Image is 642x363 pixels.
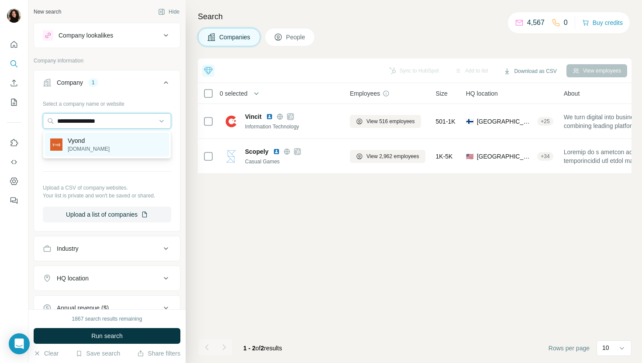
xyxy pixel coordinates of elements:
[34,57,180,65] p: Company information
[564,17,568,28] p: 0
[72,315,142,323] div: 1867 search results remaining
[261,345,264,352] span: 2
[76,349,120,358] button: Save search
[152,5,186,18] button: Hide
[57,304,109,312] div: Annual revenue ($)
[59,31,113,40] div: Company lookalikes
[7,56,21,72] button: Search
[88,79,98,86] div: 1
[7,9,21,23] img: Avatar
[366,118,415,125] span: View 516 employees
[286,33,306,41] span: People
[68,136,110,145] p: Vyond
[7,94,21,110] button: My lists
[68,145,110,153] p: [DOMAIN_NAME]
[602,343,609,352] p: 10
[91,332,123,340] span: Run search
[43,207,171,222] button: Upload a list of companies
[34,25,180,46] button: Company lookalikes
[34,8,61,16] div: New search
[224,114,238,128] img: Logo of Vincit
[436,117,456,126] span: 501-1K
[243,345,282,352] span: results
[366,152,419,160] span: View 2,962 employees
[34,72,180,97] button: Company1
[220,89,248,98] span: 0 selected
[57,244,79,253] div: Industry
[564,89,580,98] span: About
[7,135,21,151] button: Use Surfe on LinkedIn
[7,173,21,189] button: Dashboard
[350,89,380,98] span: Employees
[198,10,632,23] h4: Search
[43,184,171,192] p: Upload a CSV of company websites.
[350,115,421,128] button: View 516 employees
[255,345,261,352] span: of
[57,78,83,87] div: Company
[7,75,21,91] button: Enrich CSV
[245,112,262,121] span: Vincit
[245,123,339,131] div: Information Technology
[273,148,280,155] img: LinkedIn logo
[582,17,623,29] button: Buy credits
[549,344,590,353] span: Rows per page
[497,65,563,78] button: Download as CSV
[477,117,534,126] span: [GEOGRAPHIC_DATA], [GEOGRAPHIC_DATA]
[7,193,21,208] button: Feedback
[245,158,339,166] div: Casual Games
[466,117,473,126] span: 🇫🇮
[436,152,453,161] span: 1K-5K
[224,149,238,163] img: Logo of Scopely
[34,268,180,289] button: HQ location
[477,152,534,161] span: [GEOGRAPHIC_DATA], [US_STATE]
[537,118,553,125] div: + 25
[34,349,59,358] button: Clear
[137,349,180,358] button: Share filters
[245,147,269,156] span: Scopely
[466,89,498,98] span: HQ location
[7,154,21,170] button: Use Surfe API
[43,97,171,108] div: Select a company name or website
[43,192,171,200] p: Your list is private and won't be saved or shared.
[537,152,553,160] div: + 34
[243,345,255,352] span: 1 - 2
[219,33,251,41] span: Companies
[50,138,62,151] img: Vyond
[7,37,21,52] button: Quick start
[350,150,425,163] button: View 2,962 employees
[57,274,89,283] div: HQ location
[34,238,180,259] button: Industry
[9,333,30,354] div: Open Intercom Messenger
[436,89,448,98] span: Size
[34,328,180,344] button: Run search
[527,17,545,28] p: 4,567
[466,152,473,161] span: 🇺🇸
[266,113,273,120] img: LinkedIn logo
[34,297,180,318] button: Annual revenue ($)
